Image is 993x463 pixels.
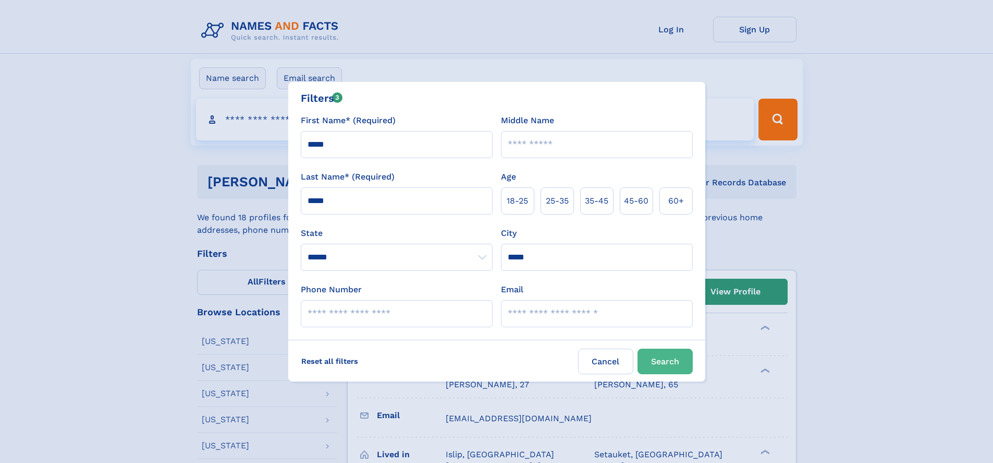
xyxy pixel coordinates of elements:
div: Filters [301,90,343,106]
button: Search [638,349,693,374]
label: Cancel [578,349,633,374]
span: 60+ [668,195,684,207]
span: 45‑60 [624,195,648,207]
label: Middle Name [501,114,554,127]
span: 25‑35 [546,195,569,207]
span: 18‑25 [507,195,528,207]
label: Last Name* (Required) [301,171,395,183]
label: Email [501,283,523,296]
label: Phone Number [301,283,362,296]
label: State [301,227,493,240]
label: Reset all filters [295,349,365,374]
span: 35‑45 [585,195,608,207]
label: City [501,227,517,240]
label: First Name* (Required) [301,114,396,127]
label: Age [501,171,516,183]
